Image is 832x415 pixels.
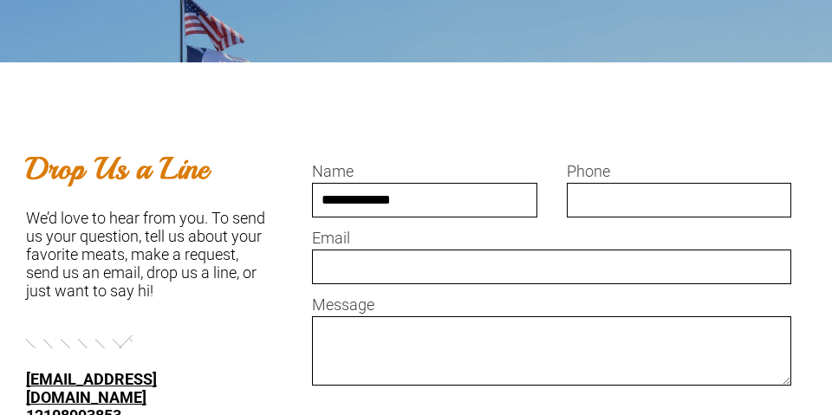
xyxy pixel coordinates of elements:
label: Message [312,295,791,314]
a: [EMAIL_ADDRESS][DOMAIN_NAME] [26,370,157,406]
label: Phone [567,162,792,180]
label: Name [312,162,537,180]
font: We’d love to hear from you. To send us your question, tell us about your favorite meats, make a r... [26,209,265,300]
b: Drop Us a Line [26,150,209,188]
label: Email [312,229,791,247]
